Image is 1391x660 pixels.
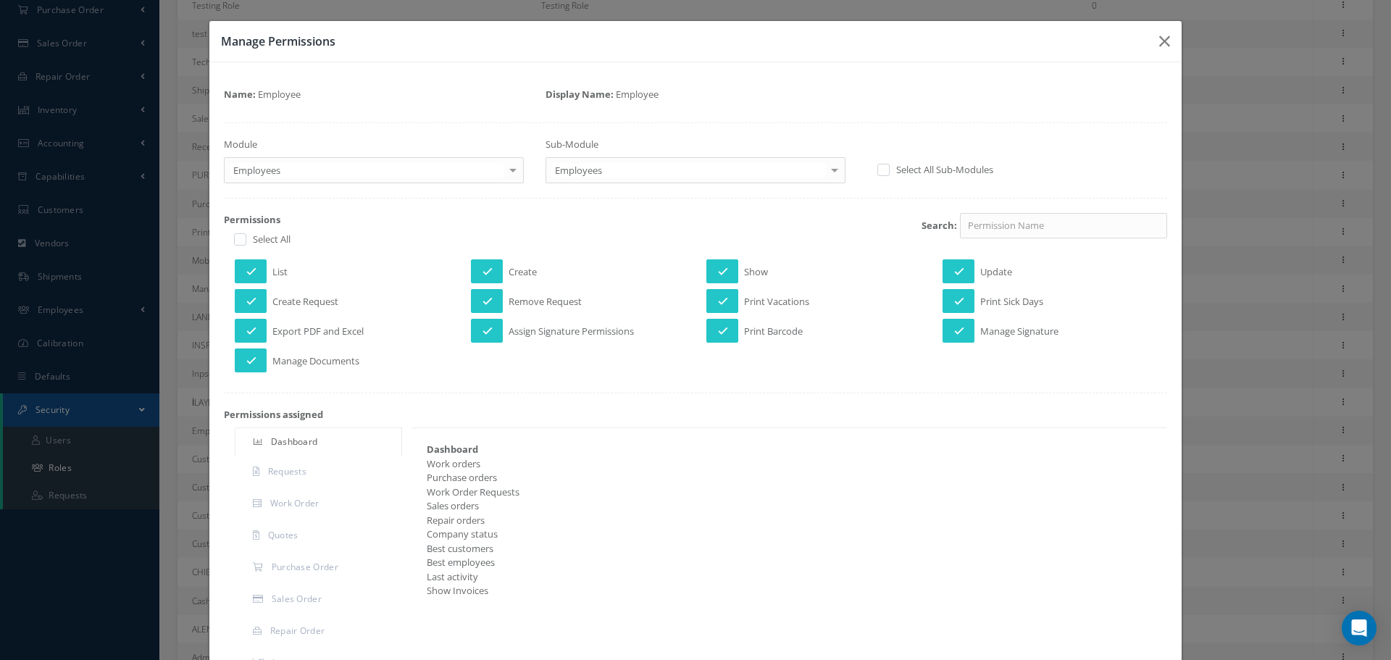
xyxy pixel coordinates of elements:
[224,408,323,421] strong: Permissions assigned
[416,485,1153,500] div: Work Order Requests
[224,88,256,101] strong: Name:
[744,325,803,343] span: Print Barcode
[416,584,1153,598] div: Show Invoices
[272,354,359,372] span: Manage Documents
[416,514,1153,528] div: Repair orders
[270,625,325,637] span: Repair Order
[235,490,402,520] a: Work Order
[235,554,402,584] a: Purchase Order
[224,138,257,152] label: Module
[980,265,1012,283] span: Update
[221,33,1148,50] h3: Manage Permissions
[272,265,288,283] span: List
[551,163,826,177] span: Employees
[1342,611,1377,646] div: Open Intercom Messenger
[744,295,809,313] span: Print Vacations
[235,458,402,488] a: Requests
[922,219,957,232] strong: Search:
[268,529,298,541] span: Quotes
[416,542,1153,556] div: Best customers
[427,443,478,456] strong: Dashboard
[980,325,1058,343] span: Manage Signature
[235,617,402,648] a: Repair Order
[270,497,319,509] span: Work Order
[960,213,1167,239] input: Permission Name
[258,88,301,101] span: Employee
[272,325,364,343] span: Export PDF and Excel
[980,295,1043,313] span: Print Sick Days
[230,163,504,177] span: Employees
[272,561,338,573] span: Purchase Order
[416,556,1153,570] div: Best employees
[546,88,614,101] strong: Display Name:
[416,499,1153,514] div: Sales orders
[416,570,1153,585] div: Last activity
[893,163,993,176] label: Select All Sub-Modules
[546,138,598,152] label: Sub-Module
[272,295,338,313] span: Create Request
[249,233,291,246] label: Select All
[509,265,537,283] span: Create
[235,427,402,456] a: Dashboard
[509,295,582,313] span: Remove Request
[509,325,634,343] span: Assign Signature Permissions
[271,435,318,448] span: Dashboard
[235,522,402,552] a: Quotes
[235,585,402,616] a: Sales Order
[272,593,322,605] span: Sales Order
[224,213,280,226] strong: Permissions
[616,88,659,101] span: Employee
[416,527,1153,542] div: Company status
[416,471,1153,485] div: Purchase orders
[744,265,768,283] span: Show
[268,465,306,477] span: Requests
[416,457,1153,472] div: Work orders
